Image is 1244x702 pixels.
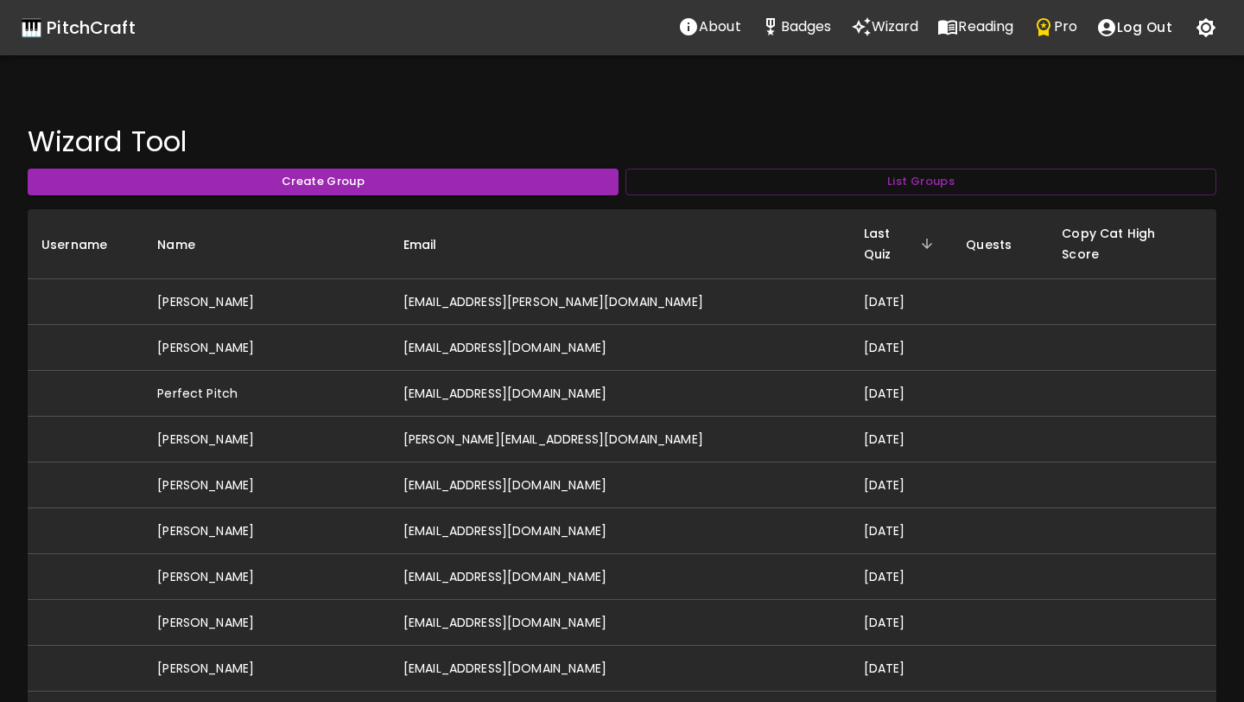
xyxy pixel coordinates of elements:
[850,417,953,463] td: [DATE]
[390,463,850,508] td: [EMAIL_ADDRESS][DOMAIN_NAME]
[850,508,953,554] td: [DATE]
[850,646,953,692] td: [DATE]
[751,10,841,44] button: Stats
[625,169,1216,195] button: List Groups
[390,554,850,600] td: [EMAIL_ADDRESS][DOMAIN_NAME]
[390,371,850,417] td: [EMAIL_ADDRESS][DOMAIN_NAME]
[841,10,929,46] a: Wizard
[143,325,390,371] td: [PERSON_NAME]
[850,554,953,600] td: [DATE]
[958,16,1013,37] p: Reading
[928,10,1023,44] button: Reading
[928,10,1023,46] a: Reading
[390,325,850,371] td: [EMAIL_ADDRESS][DOMAIN_NAME]
[28,124,1216,159] h4: Wizard Tool
[699,16,741,37] p: About
[143,554,390,600] td: [PERSON_NAME]
[850,279,953,325] td: [DATE]
[21,14,136,41] a: 🎹 PitchCraft
[1054,16,1077,37] p: Pro
[143,508,390,554] td: [PERSON_NAME]
[781,16,832,37] p: Badges
[390,646,850,692] td: [EMAIL_ADDRESS][DOMAIN_NAME]
[841,10,929,44] button: Wizard
[966,234,1034,255] span: Quests
[390,279,850,325] td: [EMAIL_ADDRESS][PERSON_NAME][DOMAIN_NAME]
[403,234,460,255] span: Email
[143,371,390,417] td: Perfect Pitch
[390,600,850,646] td: [EMAIL_ADDRESS][DOMAIN_NAME]
[669,10,751,46] a: About
[1024,10,1087,44] button: Pro
[751,10,841,46] a: Stats
[28,169,619,195] button: Create Group
[157,234,218,255] span: Name
[669,10,751,44] button: About
[143,646,390,692] td: [PERSON_NAME]
[850,325,953,371] td: [DATE]
[1087,10,1182,46] button: account of current user
[390,508,850,554] td: [EMAIL_ADDRESS][DOMAIN_NAME]
[1062,223,1203,265] span: Copy Cat High Score
[872,16,919,37] p: Wizard
[143,600,390,646] td: [PERSON_NAME]
[143,417,390,463] td: [PERSON_NAME]
[390,417,850,463] td: [PERSON_NAME][EMAIL_ADDRESS][DOMAIN_NAME]
[1024,10,1087,46] a: Pro
[864,223,939,265] span: Last Quiz
[143,463,390,508] td: [PERSON_NAME]
[850,371,953,417] td: [DATE]
[41,234,130,255] span: Username
[850,463,953,508] td: [DATE]
[850,600,953,646] td: [DATE]
[143,279,390,325] td: [PERSON_NAME]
